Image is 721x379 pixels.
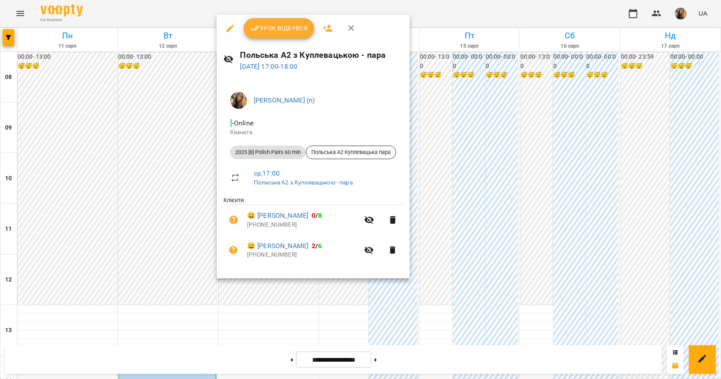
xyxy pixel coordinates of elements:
[254,179,353,186] a: Польська А2 з Куплевацькою - пара
[244,18,315,38] button: Урок відбувся
[306,146,396,159] div: Польська А2 Куплевацька пара
[240,49,403,62] h6: Польська А2 з Куплевацькою - пара
[247,221,359,229] p: [PHONE_NUMBER]
[318,242,322,250] span: 6
[240,62,298,70] a: [DATE] 17:00-18:00
[223,240,244,260] button: Візит ще не сплачено. Додати оплату?
[312,242,316,250] span: 2
[230,149,306,156] span: 2025 [8] Polish Pairs 60 min
[254,96,315,104] a: [PERSON_NAME] (п)
[312,211,322,219] b: /
[312,211,316,219] span: 0
[318,211,322,219] span: 8
[247,251,359,259] p: [PHONE_NUMBER]
[254,169,280,177] a: ср , 17:00
[250,23,308,33] span: Урок відбувся
[223,196,403,268] ul: Клієнти
[223,210,244,230] button: Візит ще не сплачено. Додати оплату?
[247,241,308,251] a: 😀 [PERSON_NAME]
[306,149,396,156] span: Польська А2 Куплевацька пара
[230,92,247,109] img: 2d1d2c17ffccc5d6363169c503fcce50.jpg
[247,211,308,221] a: 😀 [PERSON_NAME]
[230,128,396,137] p: Кімната
[312,242,322,250] b: /
[230,119,255,127] span: - Online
